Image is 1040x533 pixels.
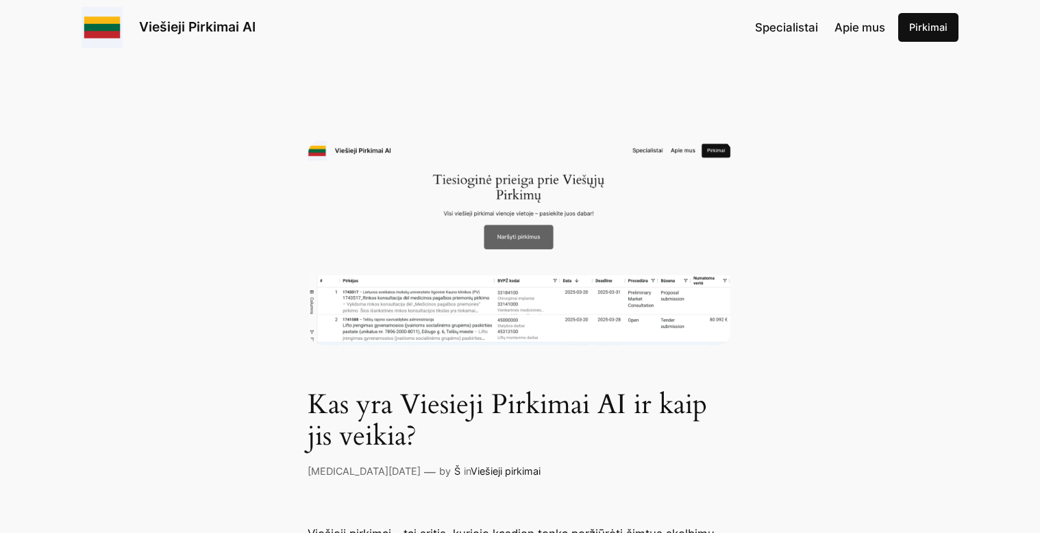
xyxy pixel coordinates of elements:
[464,465,471,477] span: in
[755,18,885,36] nav: Navigation
[755,18,818,36] a: Specialistai
[308,389,732,452] h1: Kas yra Viesieji Pirkimai AI ir kaip jis veikia?
[454,465,460,477] a: Š
[471,465,541,477] a: Viešieji pirkimai
[139,18,256,35] a: Viešieji Pirkimai AI
[308,465,421,477] a: [MEDICAL_DATA][DATE]
[834,21,885,34] span: Apie mus
[82,7,123,48] img: Viešieji pirkimai logo
[834,18,885,36] a: Apie mus
[898,13,958,42] a: Pirkimai
[424,463,436,481] p: —
[755,21,818,34] span: Specialistai
[439,464,451,479] p: by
